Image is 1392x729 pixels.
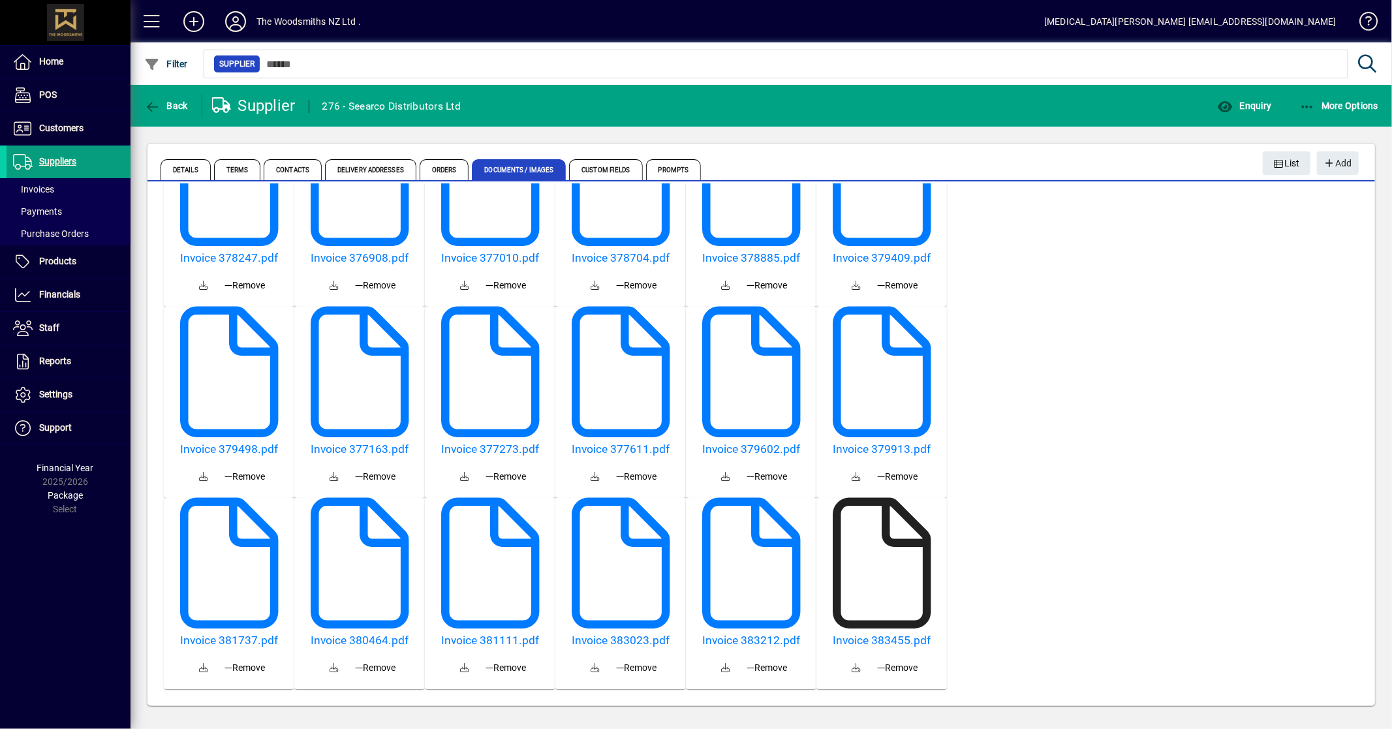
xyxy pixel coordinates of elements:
a: Financials [7,279,131,311]
span: POS [39,89,57,100]
a: Invoice 378885.pdf [691,251,811,265]
span: Remove [616,661,657,675]
a: Invoice 379498.pdf [169,442,289,456]
a: Payments [7,200,131,223]
a: Download [318,653,350,684]
button: Remove [350,656,401,679]
a: Download [580,461,611,493]
span: Remove [355,470,395,484]
button: Remove [872,465,923,488]
button: Remove [219,465,270,488]
button: Remove [350,273,401,297]
a: Invoice 379602.pdf [691,442,811,456]
span: Remove [355,279,395,292]
button: List [1263,151,1311,175]
a: Invoice 383023.pdf [561,634,681,647]
a: Invoice 381111.pdf [430,634,550,647]
span: Reports [39,356,71,366]
span: Remove [224,279,265,292]
button: Remove [611,273,662,297]
span: More Options [1299,101,1379,111]
button: Remove [480,465,531,488]
a: Home [7,46,131,78]
span: Purchase Orders [13,228,89,239]
a: Download [841,461,872,493]
span: Staff [39,322,59,333]
button: Remove [741,273,792,297]
button: Remove [741,465,792,488]
a: Reports [7,345,131,378]
h5: Invoice 376908.pdf [300,251,420,265]
span: Remove [747,279,787,292]
a: Download [710,461,741,493]
div: The Woodsmiths NZ Ltd . [256,11,361,32]
a: Invoice 383455.pdf [822,634,942,647]
button: Filter [141,52,191,76]
a: Download [318,461,350,493]
span: Prompts [646,159,702,180]
a: Invoice 377163.pdf [300,442,420,456]
span: Delivery Addresses [325,159,416,180]
span: Documents / Images [472,159,566,180]
a: Download [318,270,350,302]
span: Suppliers [39,156,76,166]
div: [MEDICAL_DATA][PERSON_NAME] [EMAIL_ADDRESS][DOMAIN_NAME] [1044,11,1337,32]
a: Download [580,653,611,684]
a: Staff [7,312,131,345]
span: Remove [486,661,526,675]
a: Download [188,653,219,684]
h5: Invoice 383212.pdf [691,634,811,647]
span: Custom Fields [569,159,642,180]
button: Add [1317,151,1359,175]
a: Download [449,461,480,493]
button: Remove [350,465,401,488]
a: Invoice 379409.pdf [822,251,942,265]
span: Home [39,56,63,67]
span: Settings [39,389,72,399]
button: Back [141,94,191,117]
span: Support [39,422,72,433]
span: Invoices [13,184,54,194]
span: Add [1323,153,1352,174]
a: Customers [7,112,131,145]
a: Download [841,270,872,302]
a: Download [580,270,611,302]
a: Products [7,245,131,278]
a: Invoice 377010.pdf [430,251,550,265]
span: Financial Year [37,463,94,473]
span: Remove [355,661,395,675]
button: Remove [480,273,531,297]
a: Download [710,270,741,302]
span: Supplier [219,57,255,70]
span: Details [161,159,211,180]
a: Invoice 380464.pdf [300,634,420,647]
button: Remove [611,465,662,488]
span: List [1273,153,1301,174]
span: Payments [13,206,62,217]
button: More Options [1296,94,1382,117]
span: Remove [224,661,265,675]
h5: Invoice 378704.pdf [561,251,681,265]
a: Invoice 381737.pdf [169,634,289,647]
button: Remove [872,273,923,297]
span: Remove [616,470,657,484]
a: Invoice 379913.pdf [822,442,942,456]
a: Download [841,653,872,684]
h5: Invoice 378247.pdf [169,251,289,265]
span: Remove [747,470,787,484]
button: Enquiry [1214,94,1275,117]
span: Products [39,256,76,266]
a: Invoice 377273.pdf [430,442,550,456]
a: Knowledge Base [1350,3,1376,45]
div: 276 - Seearco Distributors Ltd [322,96,461,117]
div: Supplier [212,95,296,116]
button: Remove [219,656,270,679]
a: Settings [7,379,131,411]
